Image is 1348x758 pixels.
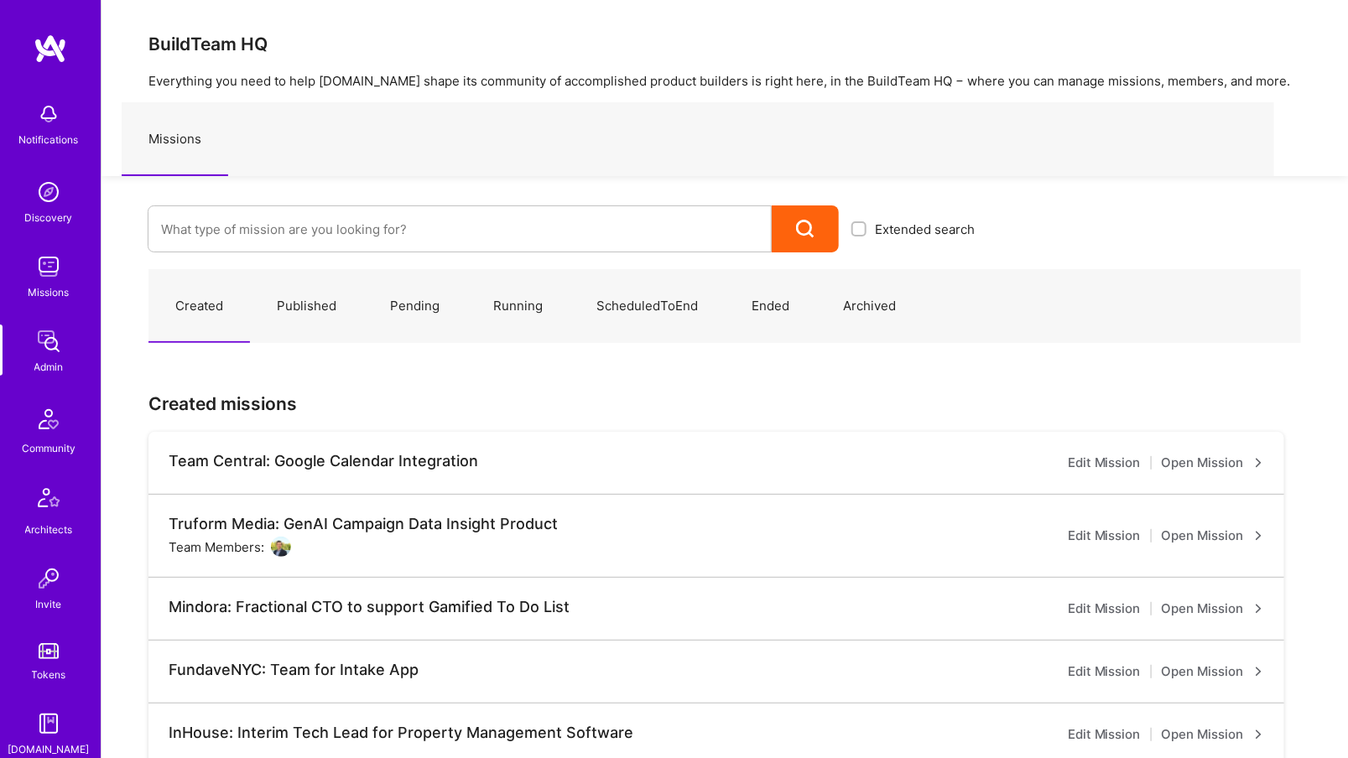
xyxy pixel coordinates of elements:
[1068,662,1141,682] a: Edit Mission
[148,393,1301,414] h3: Created missions
[363,270,466,343] a: Pending
[32,666,66,683] div: Tokens
[466,270,570,343] a: Running
[22,439,75,457] div: Community
[1162,453,1264,473] a: Open Mission
[1162,662,1264,682] a: Open Mission
[1254,531,1264,541] i: icon ArrowRight
[1254,729,1264,740] i: icon ArrowRight
[1068,453,1141,473] a: Edit Mission
[169,661,419,679] div: FundaveNYC: Team for Intake App
[148,72,1301,90] p: Everything you need to help [DOMAIN_NAME] shape its community of accomplished product builders is...
[32,97,65,131] img: bell
[19,131,79,148] div: Notifications
[25,209,73,226] div: Discovery
[169,724,633,742] div: InHouse: Interim Tech Lead for Property Management Software
[816,270,923,343] a: Archived
[32,324,65,358] img: admin teamwork
[169,537,291,557] div: Team Members:
[1162,724,1264,745] a: Open Mission
[25,521,73,538] div: Architects
[169,515,558,533] div: Truform Media: GenAI Campaign Data Insight Product
[725,270,816,343] a: Ended
[36,595,62,613] div: Invite
[1162,526,1264,546] a: Open Mission
[148,34,1301,55] h3: BuildTeam HQ
[875,221,975,238] span: Extended search
[250,270,363,343] a: Published
[796,220,815,239] i: icon Search
[34,34,67,64] img: logo
[39,643,59,659] img: tokens
[1254,667,1264,677] i: icon ArrowRight
[148,270,250,343] a: Created
[122,103,228,176] a: Missions
[1254,458,1264,468] i: icon ArrowRight
[29,283,70,301] div: Missions
[1068,724,1141,745] a: Edit Mission
[34,358,64,376] div: Admin
[1068,599,1141,619] a: Edit Mission
[169,452,478,470] div: Team Central: Google Calendar Integration
[570,270,725,343] a: ScheduledToEnd
[29,399,69,439] img: Community
[32,562,65,595] img: Invite
[1068,526,1141,546] a: Edit Mission
[32,250,65,283] img: teamwork
[29,480,69,521] img: Architects
[32,707,65,740] img: guide book
[1254,604,1264,614] i: icon ArrowRight
[169,598,570,616] div: Mindora: Fractional CTO to support Gamified To Do List
[1162,599,1264,619] a: Open Mission
[32,175,65,209] img: discovery
[271,537,291,557] img: User Avatar
[161,208,758,251] input: What type of mission are you looking for?
[8,740,90,758] div: [DOMAIN_NAME]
